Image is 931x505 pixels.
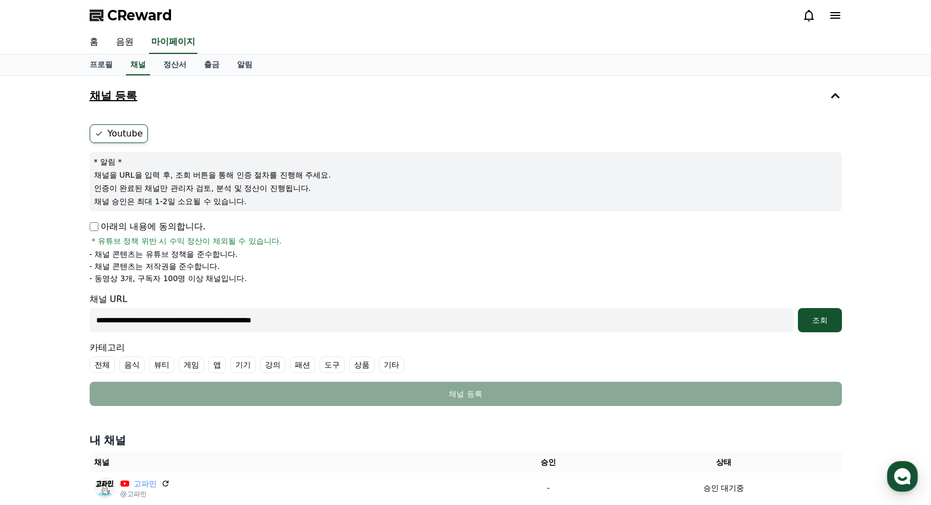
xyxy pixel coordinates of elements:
[179,356,204,373] label: 게임
[90,356,115,373] label: 전체
[81,31,107,54] a: 홈
[495,482,602,494] p: -
[260,356,285,373] label: 강의
[155,54,195,75] a: 정산서
[94,183,838,194] p: 인증이 완료된 채널만 관리자 검토, 분석 및 정산이 진행됩니다.
[142,349,211,376] a: 설정
[195,54,228,75] a: 출금
[149,356,174,373] label: 뷰티
[90,249,238,260] p: - 채널 콘텐츠는 유튜브 정책을 준수합니다.
[290,356,315,373] label: 패션
[94,169,838,180] p: 채널을 URL을 입력 후, 조회 버튼을 통해 인증 절차를 진행해 주세요.
[606,452,842,473] th: 상태
[90,382,842,406] button: 채널 등록
[94,477,116,499] img: 고파민
[798,308,842,332] button: 조회
[90,261,220,272] p: - 채널 콘텐츠는 저작권을 준수합니다.
[703,482,744,494] p: 승인 대기중
[90,90,137,102] h4: 채널 등록
[119,356,145,373] label: 음식
[120,490,170,498] p: @고파민
[85,80,846,111] button: 채널 등록
[90,273,247,284] p: - 동영상 3개, 구독자 100명 이상 채널입니다.
[90,220,206,233] p: 아래의 내용에 동의합니다.
[90,124,148,143] label: Youtube
[349,356,374,373] label: 상품
[149,31,197,54] a: 마이페이지
[3,349,73,376] a: 홈
[107,7,172,24] span: CReward
[170,365,183,374] span: 설정
[107,31,142,54] a: 음원
[35,365,41,374] span: 홈
[90,293,842,332] div: 채널 URL
[112,388,820,399] div: 채널 등록
[81,54,122,75] a: 프로필
[228,54,261,75] a: 알림
[126,54,150,75] a: 채널
[134,478,157,490] a: 고파민
[208,356,226,373] label: 앱
[491,452,606,473] th: 승인
[101,366,114,375] span: 대화
[802,315,838,326] div: 조회
[90,432,842,448] h4: 내 채널
[90,7,172,24] a: CReward
[90,452,491,473] th: 채널
[94,196,838,207] p: 채널 승인은 최대 1-2일 소요될 수 있습니다.
[230,356,256,373] label: 기기
[319,356,345,373] label: 도구
[379,356,404,373] label: 기타
[90,341,842,373] div: 카테고리
[92,235,282,246] span: * 유튜브 정책 위반 시 수익 정산이 제외될 수 있습니다.
[73,349,142,376] a: 대화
